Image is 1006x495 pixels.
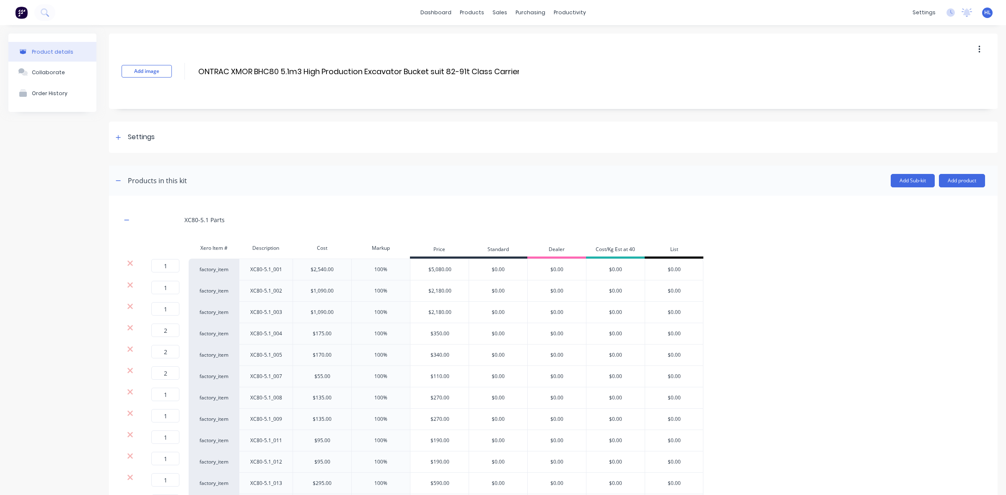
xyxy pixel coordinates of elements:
input: ? [151,452,179,465]
div: $0.00 [645,323,703,344]
button: Collaborate [8,62,96,83]
div: XC80-5.1_004 [244,328,289,339]
input: ? [151,345,179,358]
input: ? [151,259,179,272]
input: ? [151,430,179,444]
input: ? [151,388,179,401]
div: Markup [351,240,410,257]
div: $0.00 [586,409,645,430]
button: Add product [939,174,985,187]
div: 100% [374,479,387,487]
div: $2,180.00 [410,280,469,301]
div: XC80-5.1_011 [244,435,289,446]
div: $0.00 [469,259,527,280]
div: $1,090.00 [311,287,334,295]
button: Product details [8,42,96,62]
div: $0.00 [469,451,527,472]
div: factory_item [189,387,239,409]
input: ? [151,281,179,294]
div: $55.00 [314,373,330,380]
div: settings [908,6,940,19]
div: factory_item [189,451,239,473]
div: $2,180.00 [410,302,469,323]
div: $95.00 [314,458,330,466]
div: 100% [374,437,387,444]
div: factory_item [189,345,239,366]
div: $175.00 [313,330,332,337]
div: $110.00 [410,366,469,387]
div: XC80-5.1_012 [244,456,289,467]
button: Order History [8,83,96,104]
div: $0.00 [469,387,527,408]
div: Dealer [527,242,586,259]
div: 100% [374,458,387,466]
div: 100% [374,351,387,359]
div: $0.00 [645,409,703,430]
div: $190.00 [410,430,469,451]
iframe: Intercom live chat [977,466,998,487]
div: Order History [32,90,67,96]
div: $0.00 [528,259,586,280]
img: Factory [15,6,28,19]
div: factory_item [189,409,239,430]
div: $0.00 [645,473,703,494]
div: $0.00 [528,409,586,430]
div: Settings [128,132,155,143]
div: XC80-5.1_008 [244,392,289,403]
div: $0.00 [469,345,527,365]
div: XC80-5.1_003 [244,307,289,318]
div: $0.00 [645,387,703,408]
div: $0.00 [645,302,703,323]
div: XC80-5.1_002 [244,285,289,296]
div: $0.00 [469,323,527,344]
div: $0.00 [528,302,586,323]
div: Price [410,242,469,259]
div: List [645,242,703,259]
div: $0.00 [469,366,527,387]
div: $95.00 [314,437,330,444]
div: $5,080.00 [410,259,469,280]
div: $0.00 [645,259,703,280]
div: $135.00 [313,394,332,402]
div: purchasing [511,6,550,19]
div: factory_item [189,302,239,323]
div: $0.00 [528,323,586,344]
div: $0.00 [586,473,645,494]
div: $0.00 [586,302,645,323]
div: $0.00 [586,280,645,301]
div: Standard [469,242,527,259]
div: factory_item [189,280,239,302]
div: $190.00 [410,451,469,472]
div: $0.00 [469,473,527,494]
div: XC80-5.1_009 [244,414,289,425]
div: XC80-5.1_007 [244,371,289,382]
button: Add image [122,65,172,78]
input: Enter kit name [197,65,520,78]
div: Description [239,240,293,257]
div: $340.00 [410,345,469,365]
div: $590.00 [410,473,469,494]
div: $0.00 [586,259,645,280]
span: HL [984,9,991,16]
div: Cost [293,240,351,257]
div: Xero Item # [189,240,239,257]
div: products [456,6,488,19]
div: $295.00 [313,479,332,487]
div: $2,540.00 [311,266,334,273]
button: Add Sub-kit [891,174,935,187]
input: ? [151,409,179,422]
div: $170.00 [313,351,332,359]
div: 100% [374,266,387,273]
div: XC80-5.1_013 [244,478,289,489]
div: $270.00 [410,409,469,430]
div: $0.00 [586,451,645,472]
div: factory_item [189,430,239,451]
div: $0.00 [528,366,586,387]
div: factory_item [189,473,239,494]
div: XC80-5.1_005 [244,350,289,360]
div: 100% [374,308,387,316]
div: $270.00 [410,387,469,408]
div: XC80-5.1 Parts [184,215,225,224]
div: $0.00 [586,366,645,387]
div: factory_item [189,323,239,345]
